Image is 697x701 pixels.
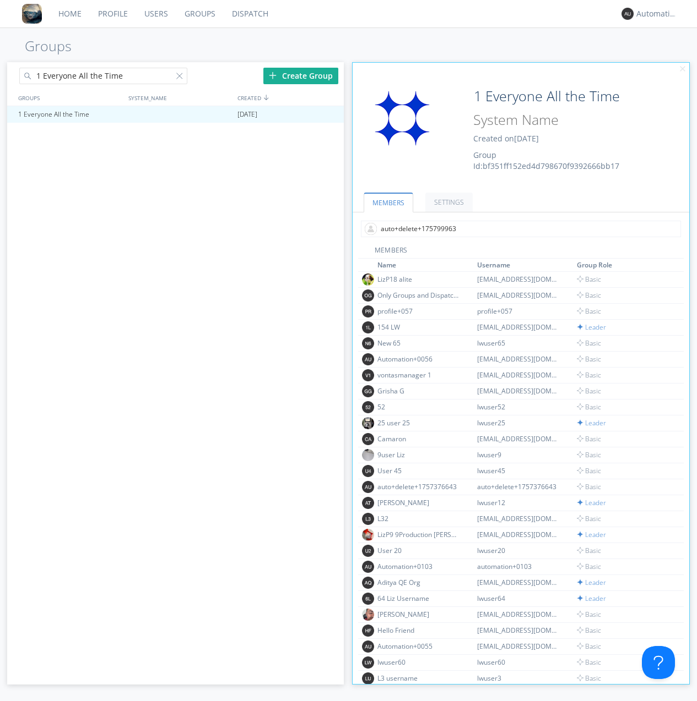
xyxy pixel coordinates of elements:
div: lwuser9 [477,450,560,459]
img: 373638.png [362,337,374,349]
div: [EMAIL_ADDRESS][DOMAIN_NAME] [477,354,560,364]
iframe: Toggle Customer Support [642,646,675,679]
img: 305fa19a2e58434bb3f4e88bbfc8325e [362,449,374,461]
div: auto+delete+1757376643 [477,482,560,491]
div: [EMAIL_ADDRESS][DOMAIN_NAME] [477,578,560,587]
span: Basic [577,673,601,683]
span: Basic [577,546,601,555]
img: 373638.png [362,369,374,381]
span: Created on [473,133,539,144]
img: 373638.png [362,385,374,397]
div: Only Groups and Dispatch Tabs [377,291,460,300]
span: Basic [577,291,601,300]
img: 373638.png [362,497,374,509]
div: Automation+0056 [377,354,460,364]
div: MEMBERS [358,245,684,259]
div: lwuser60 [477,658,560,667]
input: Group Name [469,85,647,107]
img: 373638.png [622,8,634,20]
span: Basic [577,275,601,284]
span: Basic [577,434,601,443]
span: Basic [577,642,601,651]
div: LizP9 9Production [PERSON_NAME] [377,530,460,539]
div: lwuser65 [477,338,560,348]
div: 64 Liz Username [377,594,460,603]
div: 9user Liz [377,450,460,459]
span: [DATE] [514,133,539,144]
div: [EMAIL_ADDRESS][DOMAIN_NAME] [477,386,560,396]
img: 373638.png [362,289,374,302]
div: [EMAIL_ADDRESS][DOMAIN_NAME] [477,370,560,380]
img: 30b4fc036c134896bbcaf3271c59502e [362,417,374,429]
span: Basic [577,514,601,523]
div: profile+057 [377,306,460,316]
span: [DATE] [237,106,257,123]
div: lwuser60 [377,658,460,667]
div: 1 Everyone All the Time [15,106,125,123]
span: Leader [577,498,606,507]
img: plus.svg [269,72,277,79]
img: 373638.png [362,305,374,317]
img: 373638.png [362,513,374,525]
img: 373638.png [362,672,374,684]
div: 52 [377,402,460,412]
span: Basic [577,562,601,571]
img: 373638.png [362,625,374,637]
div: LizP18 alite [377,275,460,284]
span: Basic [577,610,601,619]
span: Basic [577,306,601,316]
span: Basic [577,338,601,348]
div: Automation+0055 [377,642,460,651]
span: Basic [577,658,601,667]
div: Create Group [263,68,338,84]
span: Basic [577,626,601,635]
a: 1 Everyone All the Time[DATE] [7,106,344,123]
img: 373638.png [362,640,374,653]
span: Basic [577,466,601,475]
div: lwuser52 [477,402,560,412]
img: 8ff700cf5bab4eb8a436322861af2272 [22,4,42,24]
span: Leader [577,594,606,603]
span: Leader [577,530,606,539]
div: [EMAIL_ADDRESS][DOMAIN_NAME] [477,514,560,523]
input: Search groups [19,68,188,84]
span: Leader [577,322,606,332]
div: Automation+0103 [377,562,460,571]
span: Basic [577,482,601,491]
a: MEMBERS [364,193,413,212]
div: [EMAIL_ADDRESS][DOMAIN_NAME] [477,642,560,651]
img: 373638.png [362,353,374,365]
div: SYSTEM_NAME [126,90,235,106]
input: System Name [469,109,647,130]
span: Basic [577,386,601,396]
div: 25 user 25 [377,418,460,428]
th: Toggle SortBy [376,259,476,272]
span: Leader [577,578,606,587]
img: 373638.png [362,433,374,445]
div: [EMAIL_ADDRESS][DOMAIN_NAME] [477,322,560,332]
img: 373638.png [362,561,374,573]
span: Basic [577,402,601,412]
div: lwuser12 [477,498,560,507]
div: [EMAIL_ADDRESS][DOMAIN_NAME] [477,626,560,635]
div: lwuser3 [477,673,560,683]
span: Leader [577,418,606,428]
img: 373638.png [362,545,374,557]
img: 373638.png [362,401,374,413]
img: 31c91c2a7426418da1df40c869a31053 [361,85,444,151]
span: Basic [577,370,601,380]
div: lwuser20 [477,546,560,555]
div: [EMAIL_ADDRESS][DOMAIN_NAME] [477,434,560,443]
div: lwuser25 [477,418,560,428]
span: Basic [577,354,601,364]
div: profile+057 [477,306,560,316]
th: Toggle SortBy [476,259,575,272]
img: 373638.png [362,593,374,605]
div: L32 [377,514,460,523]
img: 373638.png [362,481,374,493]
img: 373638.png [362,321,374,333]
div: New 65 [377,338,460,348]
div: [EMAIL_ADDRESS][DOMAIN_NAME] [477,610,560,619]
div: auto+delete+1757376643 [377,482,460,491]
div: lwuser64 [477,594,560,603]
